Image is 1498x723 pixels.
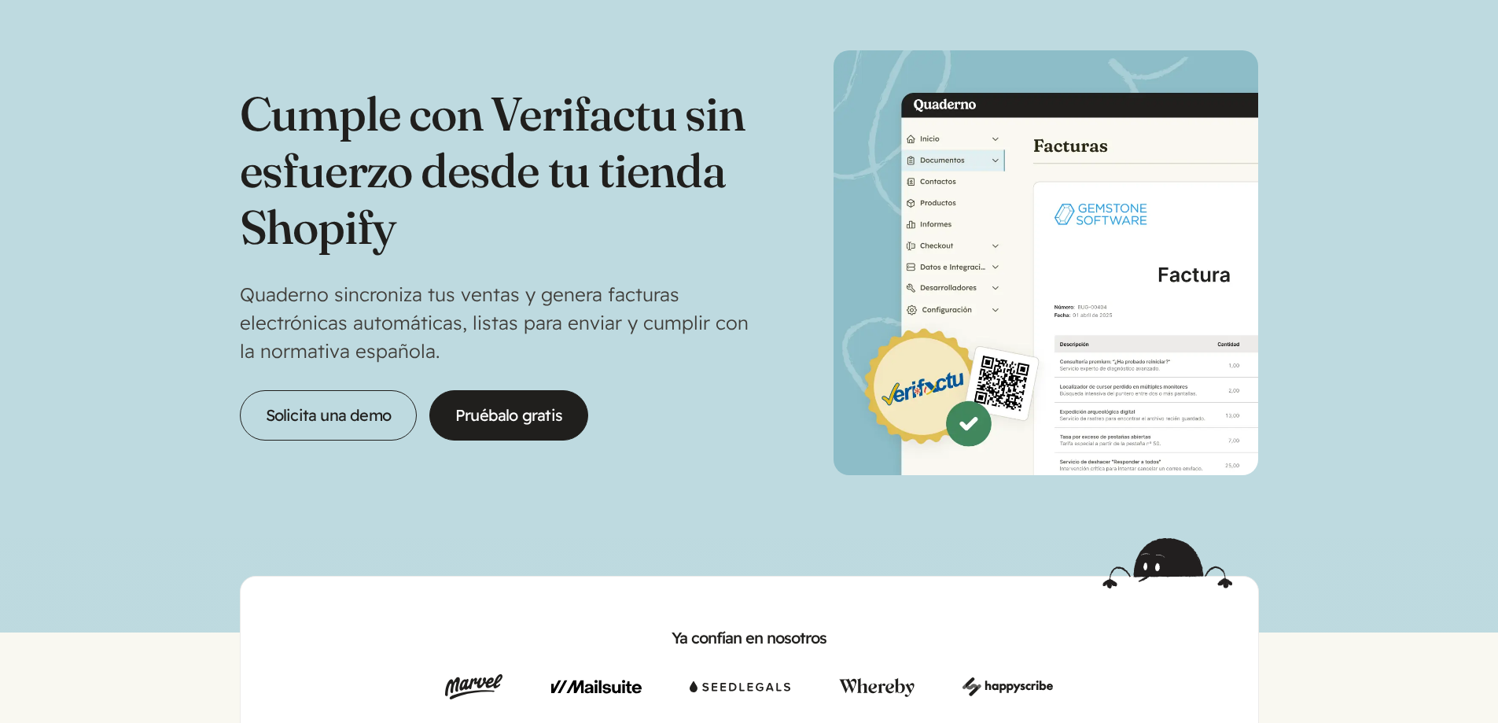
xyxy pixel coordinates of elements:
[240,390,417,441] a: Solicita una demo
[266,627,1233,649] h2: Ya confían en nosotros
[429,390,588,441] a: Pruébalo gratis
[834,50,1258,475] img: Interfaz Quaderno con una factura y un distintivo Verifactu
[962,674,1053,699] img: Happy Scribe
[839,674,915,699] img: Whereby
[690,674,790,699] img: Seedlegals
[240,280,749,365] p: Quaderno sincroniza tus ventas y genera facturas electrónicas automáticas, listas para enviar y c...
[240,85,749,255] h1: Cumple con Verifactu sin esfuerzo desde tu tienda Shopify
[551,674,642,699] img: Mailsuite
[445,674,503,699] img: Marvel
